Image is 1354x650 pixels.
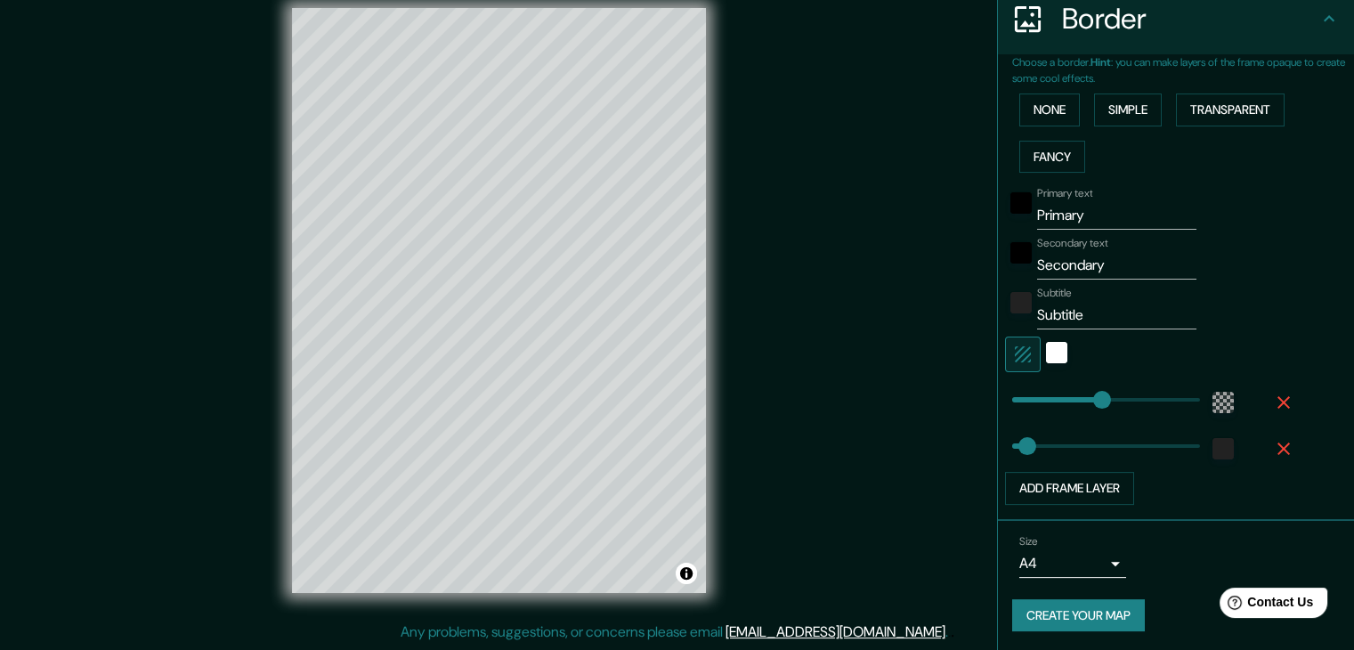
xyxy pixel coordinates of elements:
[1046,342,1067,363] button: white
[401,622,948,643] p: Any problems, suggestions, or concerns please email .
[1019,141,1085,174] button: Fancy
[1037,186,1092,201] label: Primary text
[1176,93,1285,126] button: Transparent
[1005,472,1134,505] button: Add frame layer
[1019,93,1080,126] button: None
[1019,533,1038,548] label: Size
[1010,242,1032,264] button: black
[1037,236,1108,251] label: Secondary text
[1010,192,1032,214] button: black
[1212,438,1234,459] button: color-222222
[1094,93,1162,126] button: Simple
[1010,292,1032,313] button: color-222222
[1196,581,1334,630] iframe: Help widget launcher
[1012,54,1354,86] p: Choose a border. : you can make layers of the frame opaque to create some cool effects.
[676,563,697,584] button: Toggle attribution
[1212,392,1234,413] button: color-55555544
[726,622,945,641] a: [EMAIL_ADDRESS][DOMAIN_NAME]
[1062,1,1318,37] h4: Border
[1019,549,1126,578] div: A4
[1037,286,1072,301] label: Subtitle
[1090,55,1111,69] b: Hint
[951,622,954,643] div: .
[948,622,951,643] div: .
[1012,599,1145,632] button: Create your map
